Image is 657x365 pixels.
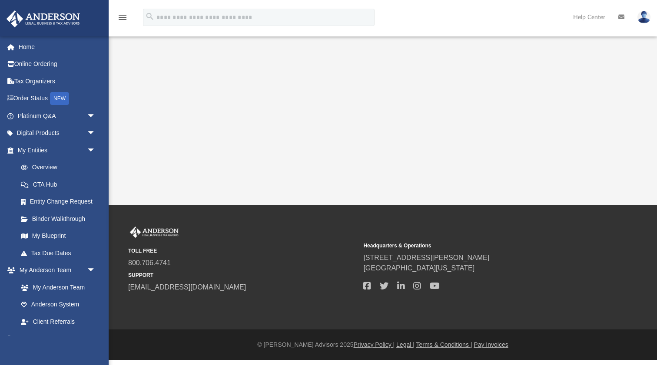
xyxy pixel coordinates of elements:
[128,259,171,266] a: 800.706.4741
[117,16,128,23] a: menu
[354,341,395,348] a: Privacy Policy |
[6,56,109,73] a: Online Ordering
[128,247,357,255] small: TOLL FREE
[637,11,650,23] img: User Pic
[12,193,109,210] a: Entity Change Request
[87,125,104,142] span: arrow_drop_down
[12,227,104,245] a: My Blueprint
[12,176,109,193] a: CTA Hub
[474,341,508,348] a: Pay Invoices
[87,107,104,125] span: arrow_drop_down
[12,159,109,176] a: Overview
[363,264,474,272] a: [GEOGRAPHIC_DATA][US_STATE]
[87,262,104,280] span: arrow_drop_down
[363,254,489,261] a: [STREET_ADDRESS][PERSON_NAME]
[12,210,109,227] a: Binder Walkthrough
[117,12,128,23] i: menu
[6,141,109,159] a: My Entitiesarrow_drop_down
[12,279,100,296] a: My Anderson Team
[12,244,109,262] a: Tax Due Dates
[128,283,246,291] a: [EMAIL_ADDRESS][DOMAIN_NAME]
[12,313,104,330] a: Client Referrals
[6,262,104,279] a: My Anderson Teamarrow_drop_down
[396,341,415,348] a: Legal |
[6,107,109,125] a: Platinum Q&Aarrow_drop_down
[6,125,109,142] a: Digital Productsarrow_drop_down
[87,330,104,348] span: arrow_drop_down
[6,72,109,90] a: Tax Organizers
[87,141,104,159] span: arrow_drop_down
[6,90,109,108] a: Order StatusNEW
[145,12,155,21] i: search
[6,330,104,348] a: My Documentsarrow_drop_down
[6,38,109,56] a: Home
[128,271,357,279] small: SUPPORT
[363,242,592,250] small: Headquarters & Operations
[12,296,104,313] a: Anderson System
[4,10,83,27] img: Anderson Advisors Platinum Portal
[109,340,657,349] div: © [PERSON_NAME] Advisors 2025
[128,227,180,238] img: Anderson Advisors Platinum Portal
[416,341,472,348] a: Terms & Conditions |
[50,92,69,105] div: NEW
